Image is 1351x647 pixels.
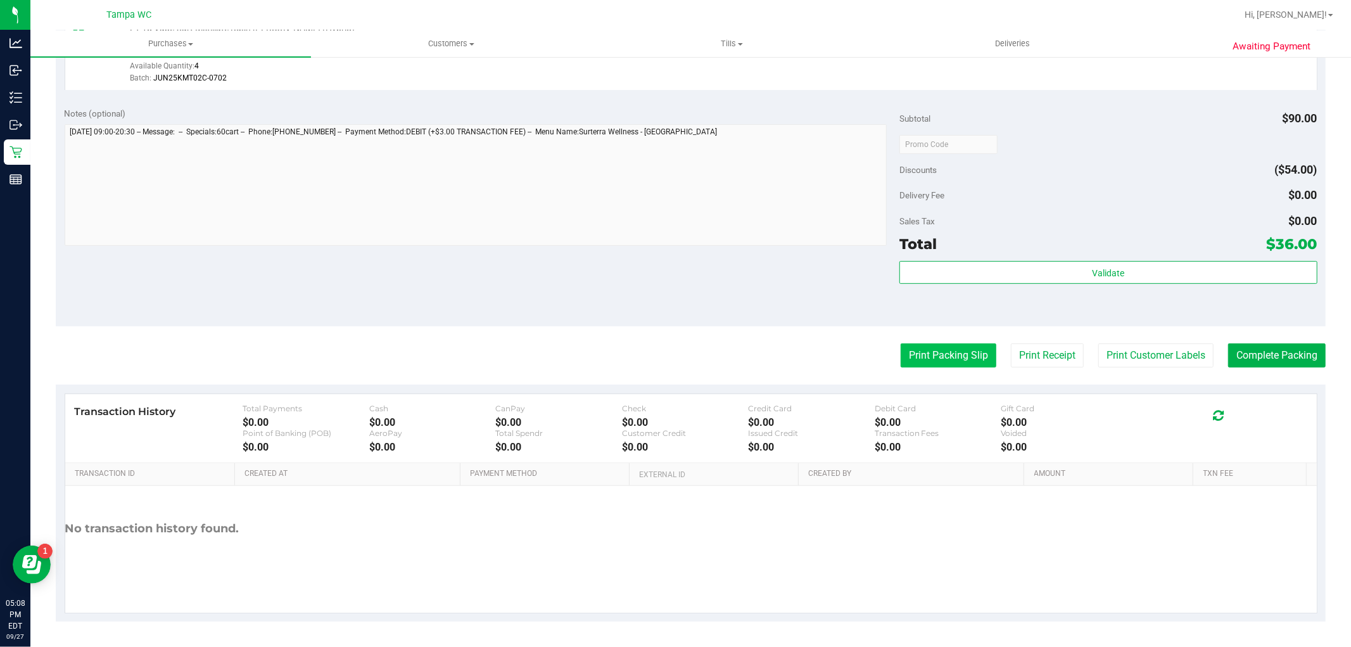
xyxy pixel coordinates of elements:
[6,632,25,641] p: 09/27
[369,416,495,428] div: $0.00
[243,441,369,453] div: $0.00
[1011,343,1084,368] button: Print Receipt
[495,404,621,413] div: CanPay
[13,546,51,584] iframe: Resource center
[1228,343,1326,368] button: Complete Packing
[872,30,1153,57] a: Deliveries
[622,404,748,413] div: Check
[1289,188,1317,202] span: $0.00
[899,261,1317,284] button: Validate
[495,428,621,438] div: Total Spendr
[10,37,22,49] inline-svg: Analytics
[107,10,152,20] span: Tampa WC
[243,428,369,438] div: Point of Banking (POB)
[495,416,621,428] div: $0.00
[130,57,450,82] div: Available Quantity:
[10,64,22,77] inline-svg: Inbound
[30,38,311,49] span: Purchases
[1001,428,1127,438] div: Voided
[10,119,22,131] inline-svg: Outbound
[748,428,874,438] div: Issued Credit
[369,404,495,413] div: Cash
[470,469,625,479] a: Payment Method
[1203,469,1302,479] a: Txn Fee
[875,404,1001,413] div: Debit Card
[622,416,748,428] div: $0.00
[875,416,1001,428] div: $0.00
[901,343,996,368] button: Print Packing Slip
[592,30,872,57] a: Tills
[243,404,369,413] div: Total Payments
[1001,404,1127,413] div: Gift Card
[10,173,22,186] inline-svg: Reports
[1092,268,1124,278] span: Validate
[748,441,874,453] div: $0.00
[592,38,872,49] span: Tills
[75,469,230,479] a: Transaction ID
[6,598,25,632] p: 05:08 PM EDT
[899,158,937,181] span: Discounts
[622,441,748,453] div: $0.00
[65,486,239,572] div: No transaction history found.
[1283,112,1317,125] span: $90.00
[65,108,126,119] span: Notes (optional)
[10,91,22,104] inline-svg: Inventory
[369,441,495,453] div: $0.00
[1001,416,1127,428] div: $0.00
[899,235,937,253] span: Total
[1098,343,1214,368] button: Print Customer Labels
[748,416,874,428] div: $0.00
[312,38,591,49] span: Customers
[1245,10,1327,20] span: Hi, [PERSON_NAME]!
[244,469,455,479] a: Created At
[899,190,944,200] span: Delivery Fee
[1233,39,1310,54] span: Awaiting Payment
[130,74,151,82] span: Batch:
[311,30,592,57] a: Customers
[194,61,199,70] span: 4
[978,38,1047,49] span: Deliveries
[899,135,998,154] input: Promo Code
[899,216,935,226] span: Sales Tax
[629,463,798,486] th: External ID
[10,146,22,158] inline-svg: Retail
[875,441,1001,453] div: $0.00
[153,74,227,82] span: JUN25KMT02C-0702
[808,469,1019,479] a: Created By
[1289,214,1317,227] span: $0.00
[243,416,369,428] div: $0.00
[1267,235,1317,253] span: $36.00
[748,404,874,413] div: Credit Card
[369,428,495,438] div: AeroPay
[899,113,930,124] span: Subtotal
[1034,469,1189,479] a: Amount
[37,544,53,559] iframe: Resource center unread badge
[622,428,748,438] div: Customer Credit
[1001,441,1127,453] div: $0.00
[875,428,1001,438] div: Transaction Fees
[30,30,311,57] a: Purchases
[495,441,621,453] div: $0.00
[1275,163,1317,176] span: ($54.00)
